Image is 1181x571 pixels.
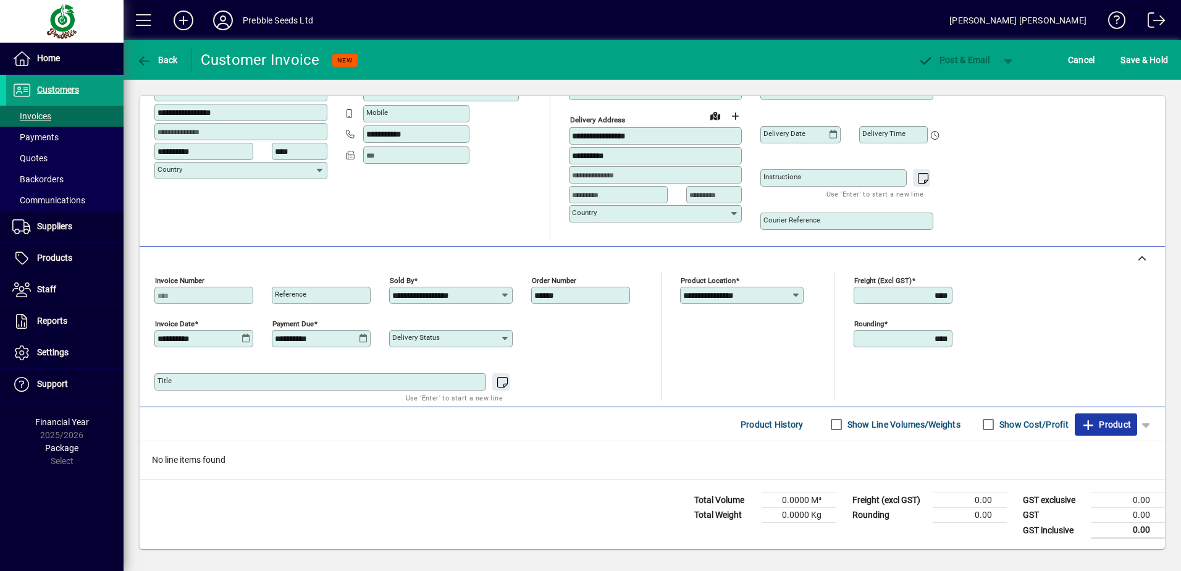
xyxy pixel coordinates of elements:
[12,132,59,142] span: Payments
[1017,493,1091,508] td: GST exclusive
[763,172,801,181] mat-label: Instructions
[6,190,124,211] a: Communications
[862,129,906,138] mat-label: Delivery time
[6,127,124,148] a: Payments
[763,129,805,138] mat-label: Delivery date
[705,106,725,125] a: View on map
[35,417,89,427] span: Financial Year
[164,9,203,32] button: Add
[275,290,306,298] mat-label: Reference
[1091,493,1165,508] td: 0.00
[997,418,1069,431] label: Show Cost/Profit
[6,274,124,305] a: Staff
[1091,523,1165,538] td: 0.00
[933,508,1007,523] td: 0.00
[854,319,884,328] mat-label: Rounding
[681,276,736,285] mat-label: Product location
[37,284,56,294] span: Staff
[140,441,1165,479] div: No line items found
[203,9,243,32] button: Profile
[1017,508,1091,523] td: GST
[918,55,990,65] span: ost & Email
[6,337,124,368] a: Settings
[158,376,172,385] mat-label: Title
[688,508,762,523] td: Total Weight
[725,106,745,126] button: Choose address
[12,153,48,163] span: Quotes
[155,319,195,328] mat-label: Invoice date
[933,493,1007,508] td: 0.00
[37,347,69,357] span: Settings
[826,187,923,201] mat-hint: Use 'Enter' to start a new line
[572,208,597,217] mat-label: Country
[1117,49,1171,71] button: Save & Hold
[1075,413,1137,436] button: Product
[6,369,124,400] a: Support
[6,243,124,274] a: Products
[1065,49,1098,71] button: Cancel
[390,276,414,285] mat-label: Sold by
[37,85,79,95] span: Customers
[337,56,353,64] span: NEW
[532,276,576,285] mat-label: Order number
[155,276,204,285] mat-label: Invoice number
[37,53,60,63] span: Home
[133,49,181,71] button: Back
[37,221,72,231] span: Suppliers
[37,379,68,389] span: Support
[763,216,820,224] mat-label: Courier Reference
[272,319,314,328] mat-label: Payment due
[6,106,124,127] a: Invoices
[1099,2,1126,43] a: Knowledge Base
[6,148,124,169] a: Quotes
[939,55,945,65] span: P
[6,169,124,190] a: Backorders
[1091,508,1165,523] td: 0.00
[6,43,124,74] a: Home
[854,276,912,285] mat-label: Freight (excl GST)
[1120,55,1125,65] span: S
[158,165,182,174] mat-label: Country
[741,415,804,434] span: Product History
[845,418,960,431] label: Show Line Volumes/Weights
[6,306,124,337] a: Reports
[37,253,72,263] span: Products
[12,174,64,184] span: Backorders
[45,443,78,453] span: Package
[137,55,178,65] span: Back
[12,195,85,205] span: Communications
[1017,523,1091,538] td: GST inclusive
[762,508,836,523] td: 0.0000 Kg
[762,493,836,508] td: 0.0000 M³
[243,11,313,30] div: Prebble Seeds Ltd
[949,11,1086,30] div: [PERSON_NAME] [PERSON_NAME]
[1068,50,1095,70] span: Cancel
[12,111,51,121] span: Invoices
[1138,2,1166,43] a: Logout
[201,50,320,70] div: Customer Invoice
[366,108,388,117] mat-label: Mobile
[124,49,191,71] app-page-header-button: Back
[846,508,933,523] td: Rounding
[1120,50,1168,70] span: ave & Hold
[6,211,124,242] a: Suppliers
[37,316,67,326] span: Reports
[912,49,996,71] button: Post & Email
[406,391,503,405] mat-hint: Use 'Enter' to start a new line
[736,413,809,436] button: Product History
[688,493,762,508] td: Total Volume
[392,333,440,342] mat-label: Delivery status
[1081,415,1131,434] span: Product
[846,493,933,508] td: Freight (excl GST)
